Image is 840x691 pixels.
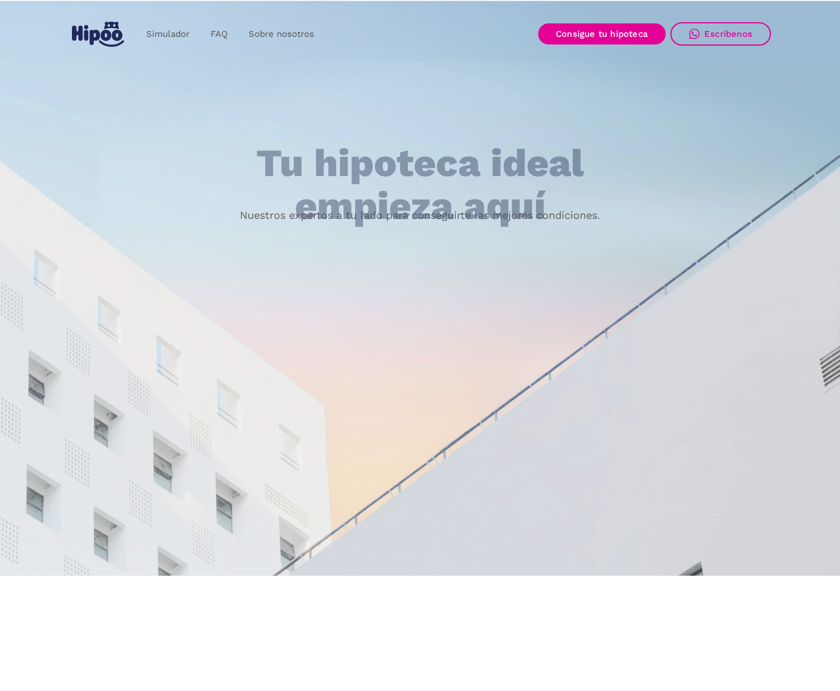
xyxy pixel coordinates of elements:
a: FAQ [200,23,238,46]
a: Escríbenos [670,22,771,46]
a: Sobre nosotros [238,23,325,46]
a: Consigue tu hipoteca [538,23,666,44]
h1: Tu hipoteca ideal empieza aquí [198,142,642,227]
a: home [69,17,126,51]
div: Escríbenos [704,29,752,39]
a: Simulador [136,23,200,46]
